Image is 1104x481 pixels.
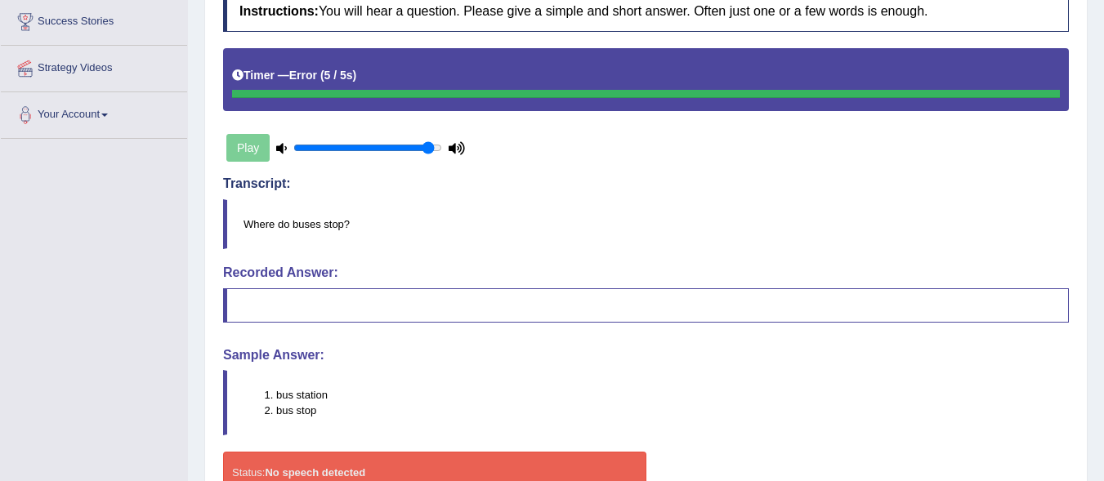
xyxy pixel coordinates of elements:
[232,69,356,82] h5: Timer —
[223,199,1069,249] blockquote: Where do buses stop?
[276,387,1068,403] li: bus station
[223,348,1069,363] h4: Sample Answer:
[320,69,324,82] b: (
[276,403,1068,418] li: bus stop
[353,69,357,82] b: )
[223,176,1069,191] h4: Transcript:
[324,69,353,82] b: 5 / 5s
[289,69,317,82] b: Error
[239,4,319,18] b: Instructions:
[1,46,187,87] a: Strategy Videos
[265,466,365,479] strong: No speech detected
[1,92,187,133] a: Your Account
[223,265,1069,280] h4: Recorded Answer:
